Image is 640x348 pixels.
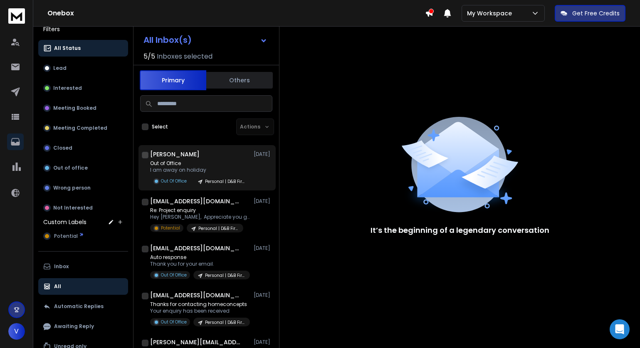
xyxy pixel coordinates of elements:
p: Lead [53,65,67,72]
button: Interested [38,80,128,96]
button: Others [206,71,273,89]
span: Potential [54,233,78,239]
p: [DATE] [254,339,272,346]
h3: Inboxes selected [157,52,213,62]
p: Personal | D&B Firms | 10 Leads [205,272,245,279]
p: Closed [53,145,72,151]
p: Re: Project enquiry [150,207,250,214]
button: All [38,278,128,295]
p: Meeting Booked [53,105,96,111]
p: [DATE] [254,292,272,299]
p: Interested [53,85,82,91]
button: Inbox [38,258,128,275]
p: Thank you for your email. [150,261,250,267]
p: [DATE] [254,198,272,205]
p: Hey [PERSON_NAME], Appreciate you getting back. I'll [150,214,250,220]
h1: [EMAIL_ADDRESS][DOMAIN_NAME] [150,244,242,252]
p: Out of office [53,165,88,171]
p: All Status [54,45,81,52]
label: Select [152,123,168,130]
button: Primary [140,70,206,90]
button: Potential [38,228,128,244]
p: Get Free Credits [572,9,620,17]
p: Out Of Office [161,319,187,325]
div: Open Intercom Messenger [610,319,630,339]
p: Personal | D&B Firms | 10 Leads [205,319,245,326]
p: Out of Office [150,160,250,167]
span: 5 / 5 [143,52,155,62]
h3: Filters [38,23,128,35]
h1: [PERSON_NAME][EMAIL_ADDRESS][DOMAIN_NAME] [150,338,242,346]
button: Closed [38,140,128,156]
p: Wrong person [53,185,91,191]
button: Automatic Replies [38,298,128,315]
button: Get Free Credits [555,5,625,22]
button: Awaiting Reply [38,318,128,335]
img: logo [8,8,25,24]
p: Potential [161,225,180,231]
p: Personal | D&B Firms | 10 Leads [198,225,238,232]
p: Automatic Replies [54,303,104,310]
p: I am away on holiday [150,167,250,173]
p: Personal | D&B Firms | 10 Leads [205,178,245,185]
p: All [54,283,61,290]
p: Thanks for contacting homeconcepts [150,301,250,308]
h1: [EMAIL_ADDRESS][DOMAIN_NAME] [150,197,242,205]
button: All Status [38,40,128,57]
h1: All Inbox(s) [143,36,192,44]
h1: [PERSON_NAME] [150,150,200,158]
h1: Onebox [47,8,425,18]
p: Awaiting Reply [54,323,94,330]
button: V [8,323,25,340]
p: My Workspace [467,9,515,17]
p: Out Of Office [161,178,187,184]
button: Lead [38,60,128,77]
button: Meeting Completed [38,120,128,136]
button: Meeting Booked [38,100,128,116]
p: Auto response [150,254,250,261]
p: Not Interested [53,205,93,211]
button: Wrong person [38,180,128,196]
button: Not Interested [38,200,128,216]
p: [DATE] [254,151,272,158]
p: Inbox [54,263,69,270]
p: Out Of Office [161,272,187,278]
h1: [EMAIL_ADDRESS][DOMAIN_NAME] [150,291,242,299]
h3: Custom Labels [43,218,86,226]
button: Out of office [38,160,128,176]
p: Your enquiry has been received [150,308,250,314]
p: Meeting Completed [53,125,107,131]
p: It’s the beginning of a legendary conversation [371,225,549,236]
button: All Inbox(s) [137,32,274,48]
p: [DATE] [254,245,272,252]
